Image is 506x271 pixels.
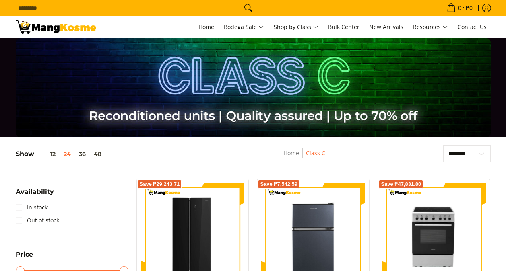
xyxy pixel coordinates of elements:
a: Out of stock [16,214,59,227]
span: 0 [457,5,463,11]
span: Save ₱29,243.71 [140,182,180,187]
span: ₱0 [465,5,474,11]
span: Resources [413,22,448,32]
a: Class C [306,149,325,157]
a: Bodega Sale [220,16,268,38]
span: Price [16,251,33,258]
button: 48 [90,151,105,157]
a: Resources [409,16,452,38]
a: In stock [16,201,48,214]
a: Shop by Class [270,16,322,38]
span: Home [198,23,214,31]
nav: Breadcrumbs [234,148,375,166]
span: Contact Us [458,23,487,31]
button: 36 [75,151,90,157]
h5: Show [16,150,105,158]
summary: Open [16,251,33,264]
span: New Arrivals [369,23,403,31]
a: Home [283,149,299,157]
span: Shop by Class [274,22,318,32]
img: Class C Home &amp; Business Appliances: Up to 70% Off l Mang Kosme | Page 2 [16,20,96,34]
nav: Main Menu [104,16,491,38]
span: Bodega Sale [224,22,264,32]
span: Bulk Center [328,23,359,31]
summary: Open [16,189,54,201]
span: • [444,4,475,12]
a: Contact Us [454,16,491,38]
a: Home [194,16,218,38]
span: Save ₱47,831.80 [381,182,421,187]
span: Availability [16,189,54,195]
a: New Arrivals [365,16,407,38]
a: Bulk Center [324,16,363,38]
button: 24 [60,151,75,157]
button: Search [242,2,255,14]
button: 12 [34,151,60,157]
span: Save ₱7,542.59 [260,182,297,187]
